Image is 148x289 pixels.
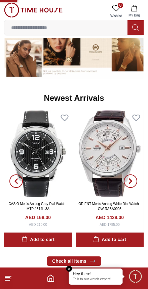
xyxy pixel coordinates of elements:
[29,222,47,227] div: AED 210.00
[76,110,144,198] img: ORIENT Men's Analog White Dial Watch - OW-RABA0005
[9,202,68,211] a: CASIO Men's Analog Grey Dial Watch - MTP-1314L-8A
[47,274,55,282] a: Home
[73,277,119,282] p: Talk to our watch expert!
[25,214,51,221] h4: AED 168.00
[126,13,143,18] span: My Bag
[96,214,124,221] h4: AED 1428.00
[73,271,119,277] div: Hey there!
[118,3,123,8] span: 0
[124,3,144,20] button: My Bag
[22,236,54,244] div: Add to cart
[47,256,101,266] a: Check all items
[78,202,141,211] a: ORIENT Men's Analog White Dial Watch - OW-RABA0005
[4,27,144,79] img: ...
[108,3,124,20] a: 0Wishlist
[128,269,143,284] div: Chat Widget
[108,13,124,18] span: Wishlist
[100,222,120,227] div: AED 1785.00
[66,266,72,272] em: Close tooltip
[4,110,72,198] img: CASIO Men's Analog Grey Dial Watch - MTP-1314L-8A
[4,233,72,247] button: Add to cart
[44,93,104,104] h2: Newest Arrivals
[93,236,126,244] div: Add to cart
[76,233,144,247] button: Add to cart
[4,3,63,17] img: ...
